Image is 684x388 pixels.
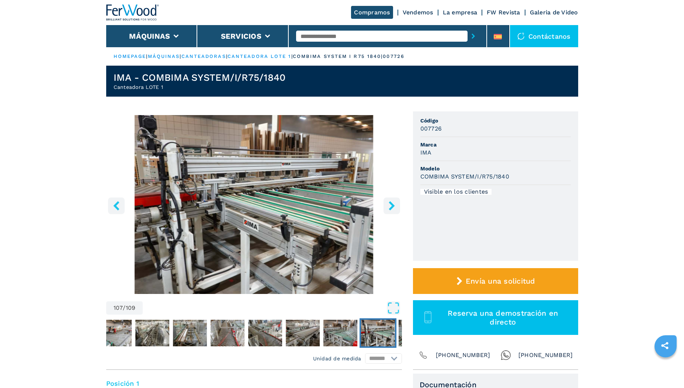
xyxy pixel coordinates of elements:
h3: COMBIMA SYSTEM/I/R75/1840 [420,172,509,181]
span: [PHONE_NUMBER] [436,350,490,360]
img: 3543a6a6248e6f79d0b9d291577d5584 [286,320,320,346]
img: 3e872d83c43b63729a00f4050520f0ba [135,320,169,346]
span: Marca [420,141,571,148]
span: Código [420,117,571,124]
button: Servicios [221,32,261,41]
a: canteadora lote 1 [228,53,291,59]
img: Phone [418,350,428,360]
img: Whatsapp [501,350,511,360]
a: FW Revista [487,9,520,16]
span: 109 [126,305,136,311]
button: Go to Slide 105 [284,318,321,348]
button: Máquinas [129,32,170,41]
img: 190193ee5afea698ea43268cce056486 [361,320,395,346]
a: Compramos [351,6,393,19]
div: Contáctanos [510,25,578,47]
a: máquinas [148,53,180,59]
button: Go to Slide 107 [360,318,396,348]
img: 23b3b2f81bfa666502ee36233ad5fe42 [248,320,282,346]
button: Go to Slide 101 [134,318,171,348]
img: 075b10dae83ca968a14578c02d202b2f [399,320,433,346]
button: Reserva una demostración en directo [413,300,578,335]
a: Vendemos [403,9,433,16]
a: canteadoras [181,53,226,59]
h3: IMA [420,148,432,157]
span: Envía una solicitud [466,277,535,285]
span: 107 [114,305,123,311]
img: f948d3e57a7650c1570fc8817ac2db72 [323,320,357,346]
div: Visible en los clientes [420,189,492,195]
h4: Posición 1 [106,379,402,388]
img: b49bc7b8c73220c1ed7b461bd77e3cc9 [98,320,132,346]
button: Go to Slide 108 [397,318,434,348]
h1: IMA - COMBIMA SYSTEM/I/R75/1840 [114,72,286,83]
button: Open Fullscreen [145,301,400,315]
span: / [123,305,125,311]
a: La empresa [443,9,478,16]
h3: 007726 [420,124,442,133]
span: | [180,53,181,59]
button: Go to Slide 102 [171,318,208,348]
img: df296941d2a428e6ced0cc393ffc1534 [173,320,207,346]
div: Go to Slide 107 [106,115,402,294]
button: left-button [108,197,125,214]
iframe: Chat [653,355,678,382]
button: Go to Slide 106 [322,318,359,348]
button: Go to Slide 104 [247,318,284,348]
span: | [226,53,228,59]
button: Go to Slide 100 [96,318,133,348]
img: 91e77458e37593c2a5a1f0ab02d5c4ee [211,320,244,346]
button: Go to Slide 103 [209,318,246,348]
em: Unidad de medida [313,355,361,362]
a: sharethis [656,336,674,355]
p: combima system i r75 1840 | [293,53,383,60]
span: [PHONE_NUMBER] [518,350,573,360]
a: Galeria de Video [530,9,578,16]
button: Envía una solicitud [413,268,578,294]
span: | [146,53,147,59]
button: right-button [383,197,400,214]
img: Contáctanos [517,32,525,40]
button: submit-button [468,28,479,45]
span: | [291,53,293,59]
img: Ferwood [106,4,159,21]
span: Modelo [420,165,571,172]
a: HOMEPAGE [114,53,146,59]
p: 007726 [383,53,405,60]
span: Reserva una demostración en directo [436,309,569,326]
img: Canteadora LOTE 1 IMA COMBIMA SYSTEM/I/R75/1840 [106,115,402,294]
h2: Canteadora LOTE 1 [114,83,286,91]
